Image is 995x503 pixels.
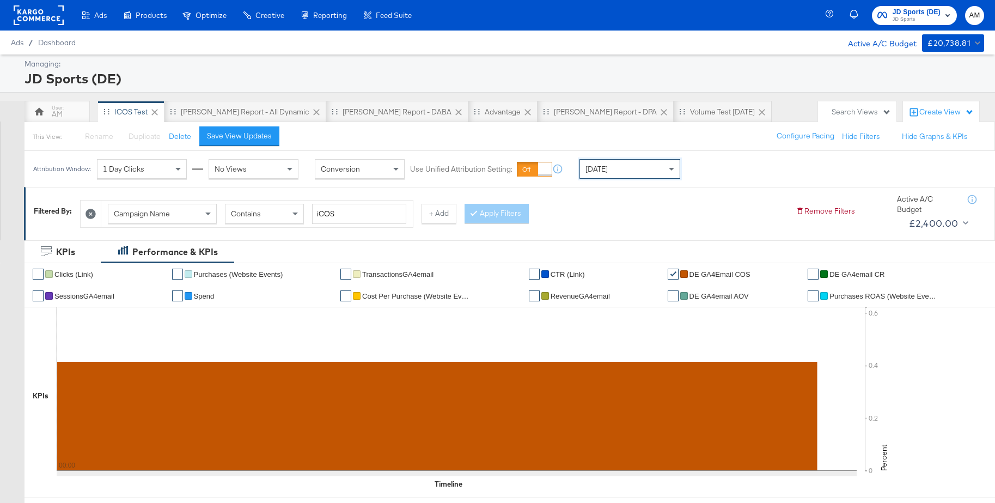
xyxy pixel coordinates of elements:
span: / [23,38,38,47]
div: KPIs [56,246,75,258]
div: Create View [919,107,974,118]
div: Search Views [832,107,891,117]
div: Drag to reorder tab [679,108,685,114]
span: 1 Day Clicks [103,164,144,174]
button: + Add [422,204,456,223]
a: ✔ [33,269,44,280]
a: ✔ [668,290,679,301]
div: JD Sports (DE) [25,69,981,88]
div: This View: [33,132,62,141]
a: ✔ [808,290,819,301]
div: Volume test [DATE] [690,107,755,117]
span: AM [969,9,980,22]
button: Remove Filters [796,206,855,216]
div: [PERSON_NAME] Report - All Dynamic [181,107,309,117]
span: Clicks (Link) [54,270,93,278]
div: [PERSON_NAME] Report - DABA [343,107,451,117]
a: ✔ [340,290,351,301]
span: CTR (Link) [551,270,585,278]
div: Drag to reorder tab [332,108,338,114]
span: Contains [231,209,261,219]
span: Conversion [321,164,360,174]
button: Hide Graphs & KPIs [902,131,968,142]
button: Delete [169,131,191,142]
span: Feed Suite [376,11,412,20]
div: £2,400.00 [909,215,959,232]
div: Save View Updates [207,131,272,141]
span: DE GA4email CR [829,270,884,278]
div: Advantage [485,107,521,117]
span: Creative [255,11,284,20]
button: Configure Pacing [769,126,842,146]
a: ✔ [668,269,679,280]
a: ✔ [529,290,540,301]
span: Ads [94,11,107,20]
div: Drag to reorder tab [170,108,176,114]
span: SessionsGA4email [54,292,114,300]
span: Reporting [313,11,347,20]
div: Timeline [435,479,462,489]
span: RevenueGA4email [551,292,610,300]
span: Spend [194,292,215,300]
span: TransactionsGA4email [362,270,434,278]
div: Performance & KPIs [132,246,218,258]
span: JD Sports (DE) [893,7,941,18]
label: Use Unified Attribution Setting: [410,164,512,174]
div: iCOS Test [114,107,148,117]
button: Save View Updates [199,126,279,146]
div: £20,738.81 [927,37,970,50]
span: JD Sports [893,15,941,24]
div: AM [52,109,63,119]
button: AM [965,6,984,25]
a: ✔ [340,269,351,280]
div: Active A/C Budget [837,34,917,51]
span: No Views [215,164,247,174]
span: Ads [11,38,23,47]
a: ✔ [808,269,819,280]
span: Cost Per Purchase (Website Events) [362,292,471,300]
div: KPIs [33,391,48,401]
a: ✔ [529,269,540,280]
input: Enter a search term [312,204,406,224]
button: £20,738.81 [922,34,984,52]
span: Duplicate [129,131,161,141]
span: [DATE] [585,164,608,174]
button: £2,400.00 [905,215,970,232]
span: Purchases ROAS (Website Events) [829,292,938,300]
div: [PERSON_NAME] Report - DPA [554,107,657,117]
div: Attribution Window: [33,165,91,173]
span: Optimize [196,11,227,20]
div: Drag to reorder tab [103,108,109,114]
span: DE GA4email AOV [689,292,749,300]
button: JD Sports (DE)JD Sports [872,6,957,25]
div: Filtered By: [34,206,72,216]
span: DE GA4Email COS [689,270,750,278]
span: Products [136,11,167,20]
a: ✔ [172,290,183,301]
text: Percent [879,445,889,471]
a: Dashboard [38,38,76,47]
span: Purchases (Website Events) [194,270,283,278]
a: ✔ [33,290,44,301]
button: Hide Filters [842,131,880,142]
div: Active A/C Budget [897,194,957,214]
a: ✔ [172,269,183,280]
div: Drag to reorder tab [543,108,549,114]
div: Drag to reorder tab [474,108,480,114]
div: Managing: [25,59,981,69]
span: Campaign Name [114,209,170,219]
span: Rename [85,131,113,141]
